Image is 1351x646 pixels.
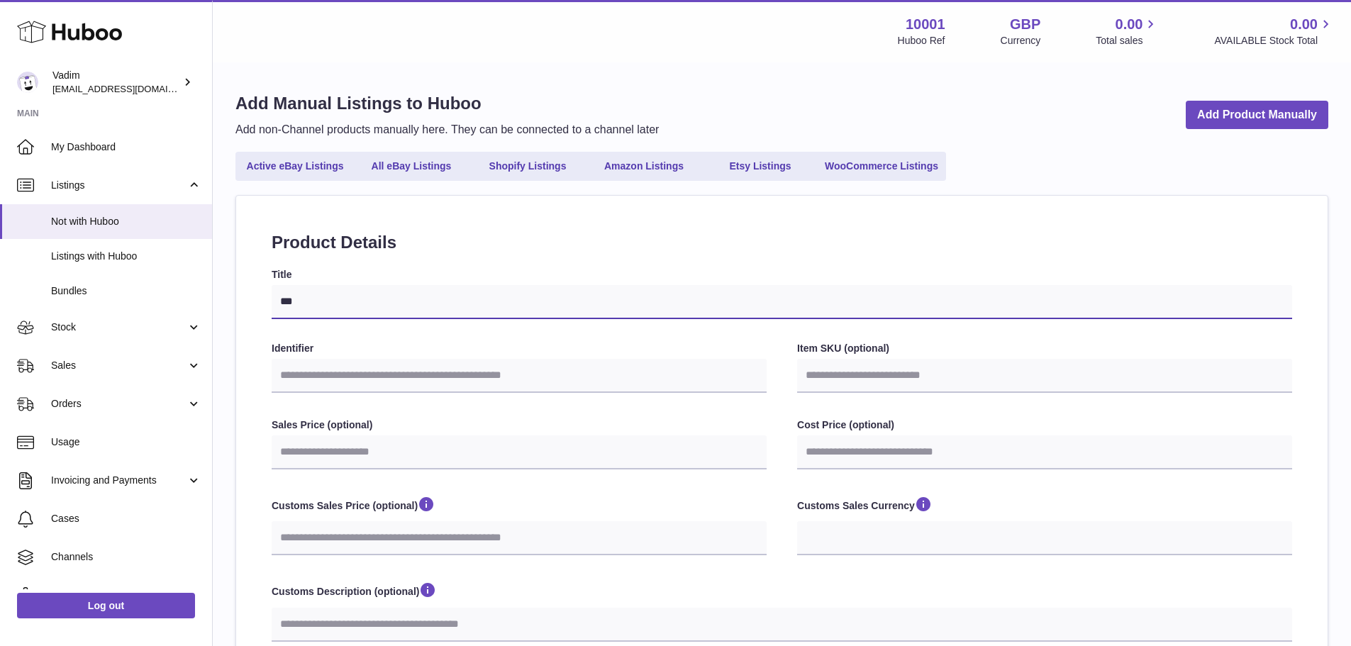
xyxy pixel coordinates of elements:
[51,359,187,372] span: Sales
[471,155,584,178] a: Shopify Listings
[820,155,943,178] a: WooCommerce Listings
[1116,15,1143,34] span: 0.00
[1290,15,1318,34] span: 0.00
[898,34,945,48] div: Huboo Ref
[797,495,1292,518] label: Customs Sales Currency
[51,321,187,334] span: Stock
[51,179,187,192] span: Listings
[51,550,201,564] span: Channels
[797,342,1292,355] label: Item SKU (optional)
[1096,15,1159,48] a: 0.00 Total sales
[51,284,201,298] span: Bundles
[272,268,1292,282] label: Title
[51,589,201,602] span: Settings
[272,495,767,518] label: Customs Sales Price (optional)
[235,92,659,115] h1: Add Manual Listings to Huboo
[587,155,701,178] a: Amazon Listings
[238,155,352,178] a: Active eBay Listings
[17,593,195,618] a: Log out
[272,418,767,432] label: Sales Price (optional)
[1214,15,1334,48] a: 0.00 AVAILABLE Stock Total
[51,435,201,449] span: Usage
[1010,15,1040,34] strong: GBP
[906,15,945,34] strong: 10001
[1001,34,1041,48] div: Currency
[235,122,659,138] p: Add non-Channel products manually here. They can be connected to a channel later
[51,512,201,525] span: Cases
[1096,34,1159,48] span: Total sales
[272,581,1292,603] label: Customs Description (optional)
[272,231,1292,254] h2: Product Details
[272,342,767,355] label: Identifier
[51,474,187,487] span: Invoicing and Payments
[52,83,209,94] span: [EMAIL_ADDRESS][DOMAIN_NAME]
[355,155,468,178] a: All eBay Listings
[1214,34,1334,48] span: AVAILABLE Stock Total
[17,72,38,93] img: internalAdmin-10001@internal.huboo.com
[51,250,201,263] span: Listings with Huboo
[797,418,1292,432] label: Cost Price (optional)
[1186,101,1328,130] a: Add Product Manually
[51,140,201,154] span: My Dashboard
[52,69,180,96] div: Vadim
[704,155,817,178] a: Etsy Listings
[51,215,201,228] span: Not with Huboo
[51,397,187,411] span: Orders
